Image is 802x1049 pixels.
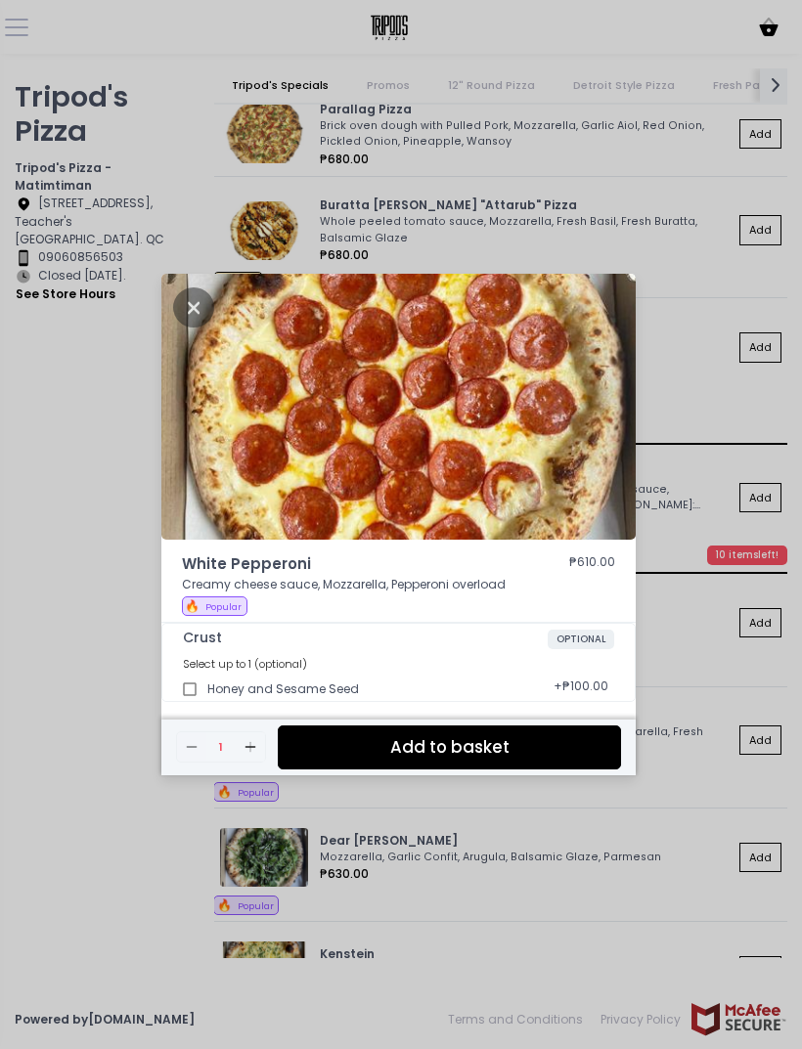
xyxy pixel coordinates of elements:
span: White Pepperoni [182,553,507,576]
button: Close [173,297,214,315]
div: ₱610.00 [569,553,615,576]
span: 🔥 [185,597,200,614]
p: Creamy cheese sauce, Mozzarella, Pepperoni overload [182,576,615,593]
span: Select up to 1 (optional) [183,656,307,672]
img: White Pepperoni [161,274,636,540]
span: OPTIONAL [548,630,614,649]
button: Add to basket [278,725,621,769]
span: Crust [183,630,548,646]
span: Popular [205,600,242,613]
div: + ₱100.00 [548,672,614,707]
